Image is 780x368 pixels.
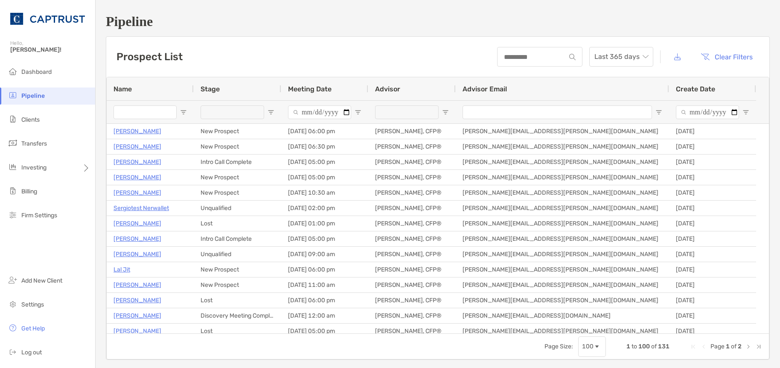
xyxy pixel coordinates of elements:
button: Open Filter Menu [655,109,662,116]
div: [PERSON_NAME], CFP® [368,293,456,308]
div: [PERSON_NAME][EMAIL_ADDRESS][PERSON_NAME][DOMAIN_NAME] [456,155,669,169]
div: [DATE] [669,324,756,339]
span: Pipeline [21,92,45,99]
a: [PERSON_NAME] [114,126,161,137]
a: [PERSON_NAME] [114,141,161,152]
div: Previous Page [700,343,707,350]
div: [PERSON_NAME], CFP® [368,324,456,339]
div: [DATE] 12:00 am [281,308,368,323]
div: [PERSON_NAME][EMAIL_ADDRESS][PERSON_NAME][DOMAIN_NAME] [456,247,669,262]
div: [DATE] [669,247,756,262]
span: Investing [21,164,47,171]
span: Clients [21,116,40,123]
input: Advisor Email Filter Input [463,105,652,119]
div: [PERSON_NAME], CFP® [368,216,456,231]
div: Page Size [578,336,606,357]
div: [PERSON_NAME], CFP® [368,170,456,185]
img: clients icon [8,114,18,124]
div: [DATE] 01:00 pm [281,216,368,231]
div: [DATE] 09:00 am [281,247,368,262]
img: input icon [569,54,576,60]
input: Create Date Filter Input [676,105,739,119]
span: Get Help [21,325,45,332]
div: Page Size: [544,343,573,350]
div: Unqualified [194,247,281,262]
div: [DATE] 06:00 pm [281,293,368,308]
div: [PERSON_NAME], CFP® [368,231,456,246]
button: Open Filter Menu [355,109,361,116]
span: Add New Client [21,277,62,284]
div: Lost [194,293,281,308]
a: [PERSON_NAME] [114,326,161,336]
span: Transfers [21,140,47,147]
div: Discovery Meeting Complete [194,308,281,323]
img: settings icon [8,299,18,309]
span: of [731,343,736,350]
img: investing icon [8,162,18,172]
div: [DATE] 11:00 am [281,277,368,292]
span: Create Date [676,85,715,93]
img: pipeline icon [8,90,18,100]
span: Dashboard [21,68,52,76]
a: [PERSON_NAME] [114,295,161,306]
button: Open Filter Menu [180,109,187,116]
span: [PERSON_NAME]! [10,46,90,53]
div: [DATE] 06:00 pm [281,262,368,277]
div: [PERSON_NAME], CFP® [368,155,456,169]
div: [PERSON_NAME][EMAIL_ADDRESS][PERSON_NAME][DOMAIN_NAME] [456,170,669,185]
div: [DATE] 05:00 pm [281,155,368,169]
img: billing icon [8,186,18,196]
h3: Prospect List [116,51,183,63]
a: [PERSON_NAME] [114,157,161,167]
img: get-help icon [8,323,18,333]
div: [PERSON_NAME][EMAIL_ADDRESS][PERSON_NAME][DOMAIN_NAME] [456,293,669,308]
span: Last 365 days [594,47,648,66]
div: Next Page [745,343,752,350]
div: [DATE] [669,231,756,246]
div: [DATE] 06:00 pm [281,124,368,139]
div: [DATE] [669,170,756,185]
a: [PERSON_NAME] [114,172,161,183]
button: Open Filter Menu [742,109,749,116]
div: [PERSON_NAME], CFP® [368,124,456,139]
span: 131 [658,343,669,350]
div: [DATE] [669,308,756,323]
div: [PERSON_NAME][EMAIL_ADDRESS][PERSON_NAME][DOMAIN_NAME] [456,231,669,246]
div: Unqualified [194,201,281,216]
a: [PERSON_NAME] [114,187,161,198]
div: [DATE] 10:30 am [281,185,368,200]
div: New Prospect [194,170,281,185]
div: [DATE] [669,277,756,292]
a: Sergiotest Nerwallet [114,203,169,213]
a: [PERSON_NAME] [114,249,161,260]
p: [PERSON_NAME] [114,234,161,244]
div: [PERSON_NAME][EMAIL_ADDRESS][PERSON_NAME][DOMAIN_NAME] [456,201,669,216]
input: Meeting Date Filter Input [288,105,351,119]
div: [DATE] [669,185,756,200]
div: Lost [194,324,281,339]
img: logout icon [8,347,18,357]
span: Name [114,85,132,93]
div: 100 [582,343,594,350]
span: Advisor Email [463,85,507,93]
span: to [632,343,637,350]
span: 1 [626,343,630,350]
a: Lal Jit [114,264,130,275]
div: [DATE] [669,262,756,277]
div: Lost [194,216,281,231]
div: New Prospect [194,139,281,154]
img: CAPTRUST Logo [10,3,85,34]
span: of [651,343,657,350]
a: [PERSON_NAME] [114,280,161,290]
div: [PERSON_NAME], CFP® [368,201,456,216]
div: [PERSON_NAME], CFP® [368,308,456,323]
div: [PERSON_NAME][EMAIL_ADDRESS][PERSON_NAME][DOMAIN_NAME] [456,139,669,154]
img: dashboard icon [8,66,18,76]
span: Billing [21,188,37,195]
